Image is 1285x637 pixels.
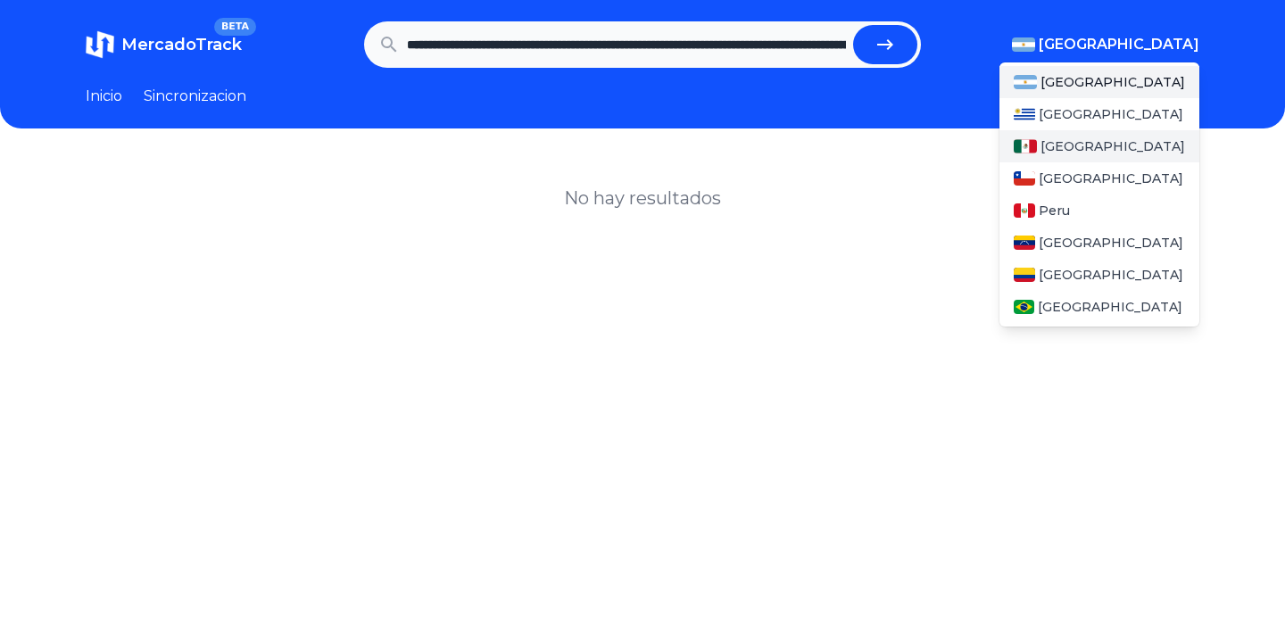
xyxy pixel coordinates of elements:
a: Uruguay[GEOGRAPHIC_DATA] [999,98,1199,130]
img: Peru [1014,203,1035,218]
span: [GEOGRAPHIC_DATA] [1039,234,1183,252]
a: Brasil[GEOGRAPHIC_DATA] [999,291,1199,323]
a: Inicio [86,86,122,107]
a: Mexico[GEOGRAPHIC_DATA] [999,130,1199,162]
a: Colombia[GEOGRAPHIC_DATA] [999,259,1199,291]
a: MercadoTrackBETA [86,30,242,59]
a: PeruPeru [999,194,1199,227]
a: Sincronizacion [144,86,246,107]
span: [GEOGRAPHIC_DATA] [1040,137,1185,155]
img: Colombia [1014,268,1035,282]
span: Peru [1039,202,1070,219]
img: Venezuela [1014,236,1035,250]
img: Brasil [1014,300,1034,314]
span: [GEOGRAPHIC_DATA] [1038,298,1182,316]
span: [GEOGRAPHIC_DATA] [1039,34,1199,55]
button: [GEOGRAPHIC_DATA] [1012,34,1199,55]
h1: No hay resultados [564,186,721,211]
img: Uruguay [1014,107,1035,121]
a: Argentina[GEOGRAPHIC_DATA] [999,66,1199,98]
span: [GEOGRAPHIC_DATA] [1039,105,1183,123]
img: MercadoTrack [86,30,114,59]
span: [GEOGRAPHIC_DATA] [1039,266,1183,284]
a: Venezuela[GEOGRAPHIC_DATA] [999,227,1199,259]
img: Argentina [1014,75,1037,89]
a: Chile[GEOGRAPHIC_DATA] [999,162,1199,194]
span: [GEOGRAPHIC_DATA] [1039,170,1183,187]
span: BETA [214,18,256,36]
span: [GEOGRAPHIC_DATA] [1040,73,1185,91]
img: Chile [1014,171,1035,186]
img: Argentina [1012,37,1035,52]
img: Mexico [1014,139,1037,153]
span: MercadoTrack [121,35,242,54]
